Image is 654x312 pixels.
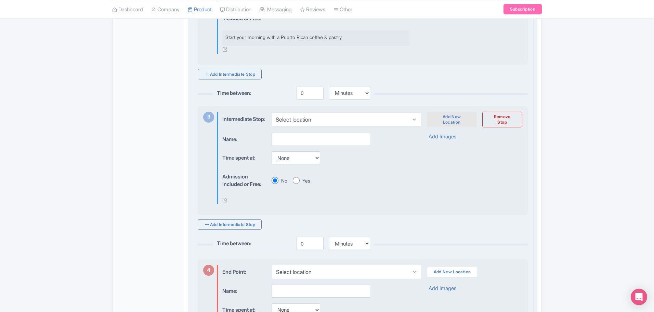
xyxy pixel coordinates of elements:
label: Time between: [217,86,288,97]
p: Start your morning with a Puerto Rican coffee & pastry [225,34,406,41]
label: Yes [302,177,310,184]
a: Remove Stop [482,112,522,127]
div: Open Intercom Messenger [631,289,647,305]
a: Subscription [503,4,542,14]
div: 4 [203,265,214,276]
label: No [281,177,287,184]
label: Name: [222,133,266,143]
a: Add Images [429,133,456,141]
label: Admission Included or Free: [222,170,266,188]
div: 3 [203,112,214,123]
a: Add Intermediate Stop [198,69,262,79]
label: Time between: [217,237,288,248]
a: Add Intermediate Stop [198,219,262,230]
a: Add Images [429,285,456,292]
label: Time spent at: [222,151,266,162]
label: Name: [222,285,266,295]
a: Add New Location [427,267,478,277]
a: Add New Location [427,112,477,127]
label: End Point: [222,265,246,276]
label: Intermediate Stop: [222,113,265,123]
